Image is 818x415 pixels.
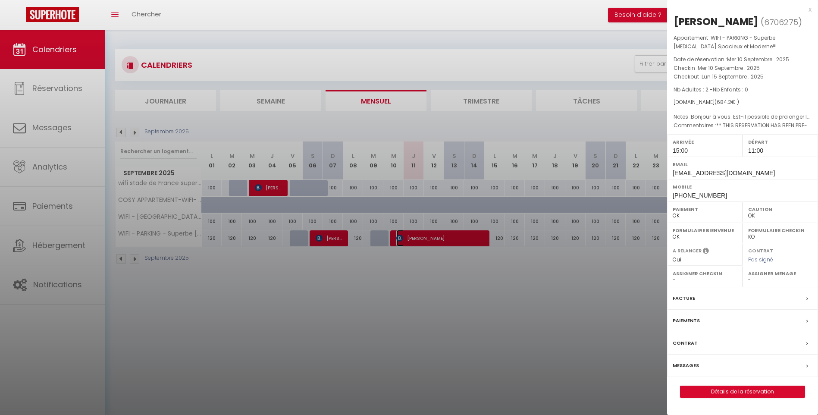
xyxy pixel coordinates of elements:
i: Sélectionner OUI si vous souhaiter envoyer les séquences de messages post-checkout [703,247,709,257]
span: WIFI - PARKING - Superbe [MEDICAL_DATA] Spacieux et Moderne!!! [674,34,777,50]
p: Checkin : [674,64,812,72]
p: Date de réservation : [674,55,812,64]
div: x [667,4,812,15]
button: Ouvrir le widget de chat LiveChat [7,3,33,29]
label: Contrat [748,247,773,253]
label: Caution [748,205,812,214]
button: Détails de la réservation [680,386,805,398]
label: Paiements [673,316,700,325]
span: 15:00 [673,147,688,154]
p: Checkout : [674,72,812,81]
label: Assigner Checkin [673,269,737,278]
label: Formulaire Bienvenue [673,226,737,235]
label: Mobile [673,182,812,191]
span: 6706275 [764,17,798,28]
span: Nb Enfants : 0 [713,86,748,93]
label: Départ [748,138,812,146]
label: A relancer [673,247,702,255]
span: 684.2 [717,98,731,106]
span: Mer 10 Septembre . 2025 [727,56,789,63]
div: [DOMAIN_NAME] [674,98,812,107]
div: [PERSON_NAME] [674,15,758,28]
span: [EMAIL_ADDRESS][DOMAIN_NAME] [673,170,775,176]
label: Messages [673,361,699,370]
label: Arrivée [673,138,737,146]
p: Notes : [674,113,812,121]
span: 11:00 [748,147,763,154]
span: Mer 10 Septembre . 2025 [698,64,760,72]
span: Lun 15 Septembre . 2025 [702,73,764,80]
span: Nb Adultes : 2 - [674,86,748,93]
label: Paiement [673,205,737,214]
p: Appartement : [674,34,812,51]
label: Email [673,160,812,169]
label: Assigner Menage [748,269,812,278]
label: Formulaire Checkin [748,226,812,235]
span: ( ) [761,16,802,28]
span: ( € ) [715,98,739,106]
a: Détails de la réservation [680,386,805,397]
p: Commentaires : [674,121,812,130]
span: [PHONE_NUMBER] [673,192,727,199]
label: Contrat [673,339,698,348]
label: Facture [673,294,695,303]
span: Pas signé [748,256,773,263]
